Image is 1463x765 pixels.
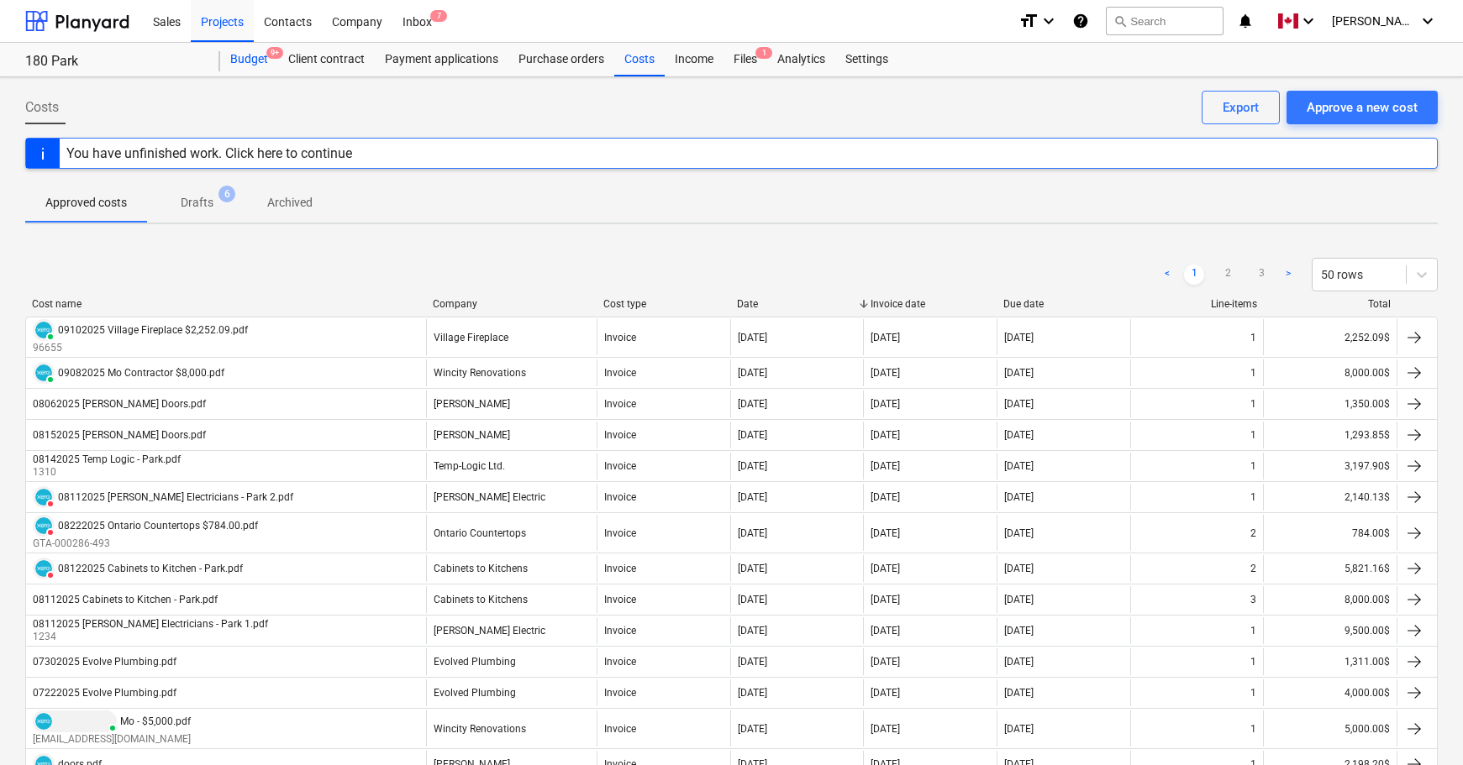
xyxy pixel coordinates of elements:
[1263,515,1397,551] div: 784.00$
[33,341,248,355] p: 96655
[58,520,258,532] div: 08222025 Ontario Countertops $784.00.pdf
[33,398,206,410] div: 08062025 [PERSON_NAME] Doors.pdf
[604,625,636,637] div: Invoice
[1263,359,1397,386] div: 8,000.00$
[604,429,636,441] div: Invoice
[738,563,767,574] div: [DATE]
[604,656,636,668] div: Invoice
[1250,332,1256,343] div: 1
[724,43,767,76] div: Files
[35,713,52,730] img: xero.svg
[1263,390,1397,417] div: 1,350.00$
[738,625,767,637] div: [DATE]
[871,367,900,379] div: [DATE]
[33,537,258,551] p: GTA-000286-493
[35,560,52,577] img: xero.svg
[871,563,900,574] div: [DATE]
[375,43,508,76] a: Payment applications
[1250,429,1256,441] div: 1
[738,594,767,605] div: [DATE]
[33,618,268,630] div: 08112025 [PERSON_NAME] Electricians - Park 1.pdf
[1018,11,1039,31] i: format_size
[1263,648,1397,675] div: 1,311.00$
[434,563,528,574] div: Cabinets to Kitchens
[33,465,184,479] p: 1310
[278,43,375,76] div: Client contract
[604,332,636,343] div: Invoice
[33,687,176,699] div: 07222025 Evolve Plumbing.pdf
[1332,14,1416,28] span: [PERSON_NAME]
[434,625,545,637] div: [PERSON_NAME] Electric
[871,460,900,472] div: [DATE]
[1004,527,1034,539] div: [DATE]
[434,491,545,503] div: [PERSON_NAME] Electric
[1250,563,1256,574] div: 2
[738,429,767,441] div: [DATE]
[737,298,857,310] div: Date
[614,43,665,76] a: Costs
[25,97,59,118] span: Costs
[508,43,614,76] div: Purchase orders
[1237,11,1254,31] i: notifications
[604,687,636,699] div: Invoice
[33,656,176,668] div: 07302025 Evolve Plumbing.pdf
[1251,265,1271,285] a: Page 3
[1250,687,1256,699] div: 1
[835,43,898,76] a: Settings
[1263,617,1397,644] div: 9,500.00$
[871,398,900,410] div: [DATE]
[871,656,900,668] div: [DATE]
[1418,11,1438,31] i: keyboard_arrow_down
[1250,625,1256,637] div: 1
[1004,367,1034,379] div: [DATE]
[35,322,52,338] img: xero.svg
[1218,265,1238,285] a: Page 2
[35,364,52,381] img: xero.svg
[434,687,516,699] div: Evolved Plumbing
[1004,398,1034,410] div: [DATE]
[1263,319,1397,355] div: 2,252.09$
[1307,97,1418,118] div: Approve a new cost
[1004,687,1034,699] div: [DATE]
[1250,656,1256,668] div: 1
[1004,563,1034,574] div: [DATE]
[1250,527,1256,539] div: 2
[1003,298,1124,310] div: Due date
[871,429,900,441] div: [DATE]
[604,398,636,410] div: Invoice
[738,687,767,699] div: [DATE]
[220,43,278,76] div: Budget
[434,527,526,539] div: Ontario Countertops
[1223,97,1259,118] div: Export
[871,687,900,699] div: [DATE]
[434,594,528,605] div: Cabinets to Kitchens
[724,43,767,76] a: Files1
[665,43,724,76] a: Income
[1263,555,1397,582] div: 5,821.16$
[1278,265,1298,285] a: Next page
[871,625,900,637] div: [DATE]
[1004,594,1034,605] div: [DATE]
[33,362,55,384] div: Invoice has been synced with Xero and its status is currently PAID
[738,527,767,539] div: [DATE]
[266,47,283,59] span: 9+
[1202,91,1280,124] button: Export
[1137,298,1257,310] div: Line-items
[738,367,767,379] div: [DATE]
[604,563,636,574] div: Invoice
[181,194,213,212] p: Drafts
[33,594,218,605] div: 08112025 Cabinets to Kitchen - Park.pdf
[434,367,526,379] div: Wincity Renovations
[871,298,991,310] div: Invoice date
[1157,265,1177,285] a: Previous page
[738,332,767,343] div: [DATE]
[1004,656,1034,668] div: [DATE]
[1379,684,1463,765] iframe: Chat Widget
[1250,460,1256,472] div: 1
[25,53,200,71] div: 180 Park
[604,460,636,472] div: Invoice
[1250,594,1256,605] div: 3
[1004,332,1034,343] div: [DATE]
